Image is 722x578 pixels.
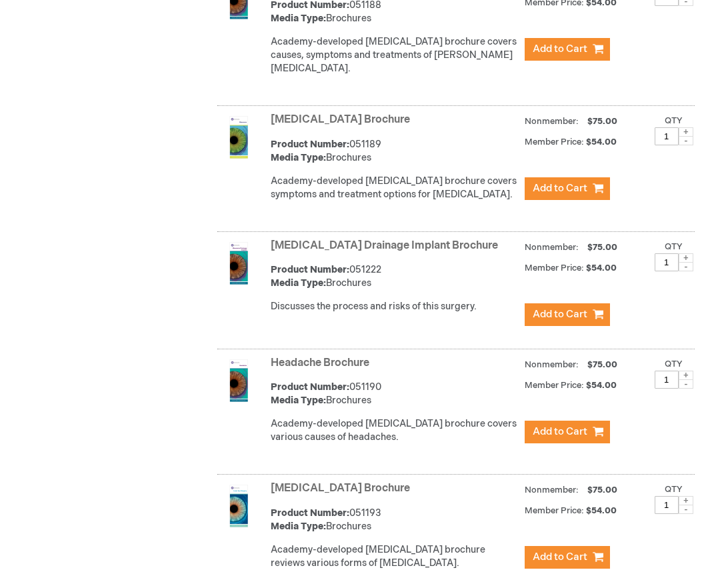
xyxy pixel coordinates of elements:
[271,395,326,406] strong: Media Type:
[525,38,610,61] button: Add to Cart
[525,303,610,326] button: Add to Cart
[665,359,683,369] label: Qty
[586,263,619,273] span: $54.00
[271,482,410,495] a: [MEDICAL_DATA] Brochure
[271,13,326,24] strong: Media Type:
[525,421,610,443] button: Add to Cart
[271,521,326,532] strong: Media Type:
[271,175,518,201] div: Academy-developed [MEDICAL_DATA] brochure covers symptoms and treatment options for [MEDICAL_DATA].
[271,113,410,126] a: [MEDICAL_DATA] Brochure
[525,239,579,256] strong: Nonmember:
[586,380,619,391] span: $54.00
[525,505,584,516] strong: Member Price:
[525,113,579,130] strong: Nonmember:
[271,381,349,393] strong: Product Number:
[533,43,587,55] span: Add to Cart
[655,127,679,145] input: Qty
[655,371,679,389] input: Qty
[271,35,518,75] div: Academy-developed [MEDICAL_DATA] brochure covers causes, symptoms and treatments of [PERSON_NAME]...
[525,380,584,391] strong: Member Price:
[271,300,518,313] p: Discusses the process and risks of this surgery.
[525,263,584,273] strong: Member Price:
[271,277,326,289] strong: Media Type:
[217,359,260,402] img: Headache Brochure
[533,308,587,321] span: Add to Cart
[271,239,498,252] a: [MEDICAL_DATA] Drainage Implant Brochure
[585,116,619,127] span: $75.00
[271,264,349,275] strong: Product Number:
[655,253,679,271] input: Qty
[533,425,587,438] span: Add to Cart
[585,242,619,253] span: $75.00
[665,115,683,126] label: Qty
[271,507,349,519] strong: Product Number:
[665,484,683,495] label: Qty
[525,137,584,147] strong: Member Price:
[586,137,619,147] span: $54.00
[217,242,260,285] img: Glaucoma Drainage Implant Brochure
[271,417,518,444] div: Academy-developed [MEDICAL_DATA] brochure covers various causes of headaches.
[655,496,679,514] input: Qty
[271,381,518,407] div: 051190 Brochures
[586,505,619,516] span: $54.00
[585,359,619,370] span: $75.00
[271,543,518,570] div: Academy-developed [MEDICAL_DATA] brochure reviews various forms of [MEDICAL_DATA].
[665,241,683,252] label: Qty
[271,263,518,290] div: 051222 Brochures
[525,357,579,373] strong: Nonmember:
[525,482,579,499] strong: Nonmember:
[271,138,518,165] div: 051189 Brochures
[271,139,349,150] strong: Product Number:
[525,546,610,569] button: Add to Cart
[271,507,518,533] div: 051193 Brochures
[533,182,587,195] span: Add to Cart
[271,357,369,369] a: Headache Brochure
[585,485,619,495] span: $75.00
[271,152,326,163] strong: Media Type:
[217,485,260,527] img: Laser Eye Surgery Brochure
[533,551,587,563] span: Add to Cart
[217,116,260,159] img: Glaucoma Brochure
[525,177,610,200] button: Add to Cart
